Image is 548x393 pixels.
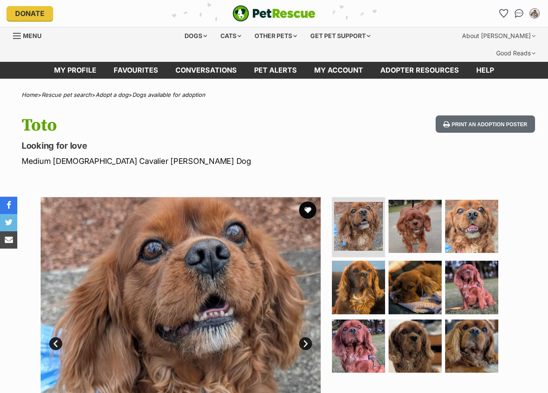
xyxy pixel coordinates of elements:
div: Dogs [178,27,213,45]
img: Photo of Toto [334,202,383,251]
img: Photo of Toto [389,200,442,253]
img: Photo of Toto [445,261,498,314]
a: Dogs available for adoption [132,91,205,98]
a: Donate [6,6,53,21]
img: logo-e224e6f780fb5917bec1dbf3a21bbac754714ae5b6737aabdf751b685950b380.svg [233,5,315,22]
a: Next [299,337,312,350]
a: Adopter resources [372,62,468,79]
a: Favourites [105,62,167,79]
a: Conversations [512,6,526,20]
img: Photo of Toto [389,320,442,373]
a: Pet alerts [245,62,306,79]
div: Other pets [249,27,303,45]
a: Help [468,62,503,79]
div: About [PERSON_NAME] [456,27,542,45]
ul: Account quick links [497,6,542,20]
button: Print an adoption poster [436,115,535,133]
p: Looking for love [22,140,335,152]
a: Prev [49,337,62,350]
img: Photo of Toto [332,320,385,373]
h1: Toto [22,115,335,135]
a: conversations [167,62,245,79]
button: My account [528,6,542,20]
img: Photo of Toto [445,200,498,253]
a: My account [306,62,372,79]
button: favourite [299,201,316,219]
a: Home [22,91,38,98]
a: Menu [13,27,48,43]
a: Rescue pet search [41,91,92,98]
div: Cats [214,27,247,45]
div: Get pet support [304,27,376,45]
a: Adopt a dog [96,91,128,98]
img: Photo of Toto [389,261,442,314]
a: PetRescue [233,5,315,22]
img: Photo of Toto [332,261,385,314]
img: chat-41dd97257d64d25036548639549fe6c8038ab92f7586957e7f3b1b290dea8141.svg [515,9,524,18]
p: Medium [DEMOGRAPHIC_DATA] Cavalier [PERSON_NAME] Dog [22,155,335,167]
span: Menu [23,32,41,39]
div: Good Reads [490,45,542,62]
a: My profile [45,62,105,79]
img: Photo of Toto [445,320,498,373]
img: Frankie Zheng profile pic [530,9,539,18]
a: Favourites [497,6,510,20]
